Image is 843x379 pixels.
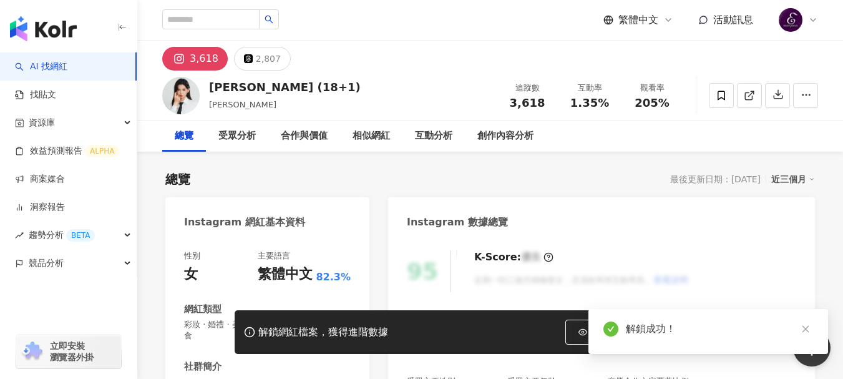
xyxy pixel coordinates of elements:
div: [PERSON_NAME] (18+1) [209,79,361,95]
img: logo [10,16,77,41]
div: 女 [184,265,198,284]
button: 2,807 [234,47,291,71]
a: searchAI 找網紅 [15,61,67,73]
div: Instagram 網紅基本資料 [184,215,305,229]
span: 205% [635,97,670,109]
span: check-circle [603,322,618,337]
img: KOL Avatar [162,77,200,114]
span: 3,618 [510,96,545,109]
a: 找貼文 [15,89,56,101]
div: 合作與價值 [281,129,328,144]
div: 互動分析 [415,129,452,144]
img: chrome extension [20,342,44,362]
div: 創作內容分析 [477,129,534,144]
span: 活動訊息 [713,14,753,26]
div: 受眾分析 [218,129,256,144]
span: 立即安裝 瀏覽器外掛 [50,340,94,363]
span: 競品分析 [29,249,64,277]
div: 網紅類型 [184,303,222,316]
a: 洞察報告 [15,201,65,214]
div: Instagram 數據總覽 [407,215,508,229]
div: 相似網紅 [353,129,390,144]
a: 效益預測報告ALPHA [15,145,119,157]
div: 解鎖成功！ [626,322,813,337]
div: 總覽 [165,170,190,188]
span: close [801,325,810,333]
span: search [265,15,273,24]
a: 商案媒合 [15,173,65,185]
div: BETA [66,229,95,242]
span: 1.35% [570,97,609,109]
span: rise [15,231,24,240]
div: K-Score : [474,250,553,264]
div: 社群簡介 [184,360,222,373]
div: 3,618 [190,50,218,67]
div: 近三個月 [771,171,815,187]
div: 觀看率 [628,82,676,94]
span: 趨勢分析 [29,221,95,249]
div: 最後更新日期：[DATE] [670,174,761,184]
button: 觀看圖表範例 [565,320,658,345]
div: 解鎖網紅檔案，獲得進階數據 [258,326,388,339]
span: 資源庫 [29,109,55,137]
div: 2,807 [256,50,281,67]
div: 追蹤數 [504,82,551,94]
span: [PERSON_NAME] [209,100,276,109]
div: 性別 [184,250,200,262]
a: chrome extension立即安裝 瀏覽器外掛 [16,335,121,368]
span: 繁體中文 [618,13,658,27]
div: 總覽 [175,129,193,144]
button: 3,618 [162,47,228,71]
span: 82.3% [316,270,351,284]
img: 0b573ae54792528024f807b86c0e1839_tn.jpg [779,8,802,32]
div: 主要語言 [258,250,290,262]
div: 互動率 [566,82,613,94]
div: 繁體中文 [258,265,313,284]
